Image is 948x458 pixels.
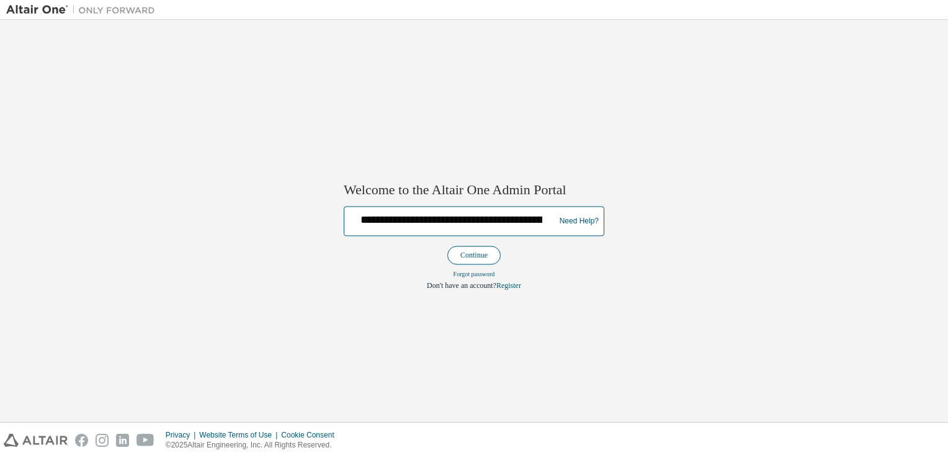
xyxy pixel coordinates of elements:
[6,4,161,16] img: Altair One
[199,430,281,440] div: Website Terms of Use
[116,434,129,447] img: linkedin.svg
[344,181,604,199] h2: Welcome to the Altair One Admin Portal
[447,246,501,265] button: Continue
[281,430,341,440] div: Cookie Consent
[4,434,68,447] img: altair_logo.svg
[427,282,496,290] span: Don't have an account?
[496,282,521,290] a: Register
[166,440,342,451] p: © 2025 Altair Engineering, Inc. All Rights Reserved.
[136,434,154,447] img: youtube.svg
[454,271,495,278] a: Forgot password
[560,221,599,222] a: Need Help?
[75,434,88,447] img: facebook.svg
[96,434,109,447] img: instagram.svg
[166,430,199,440] div: Privacy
